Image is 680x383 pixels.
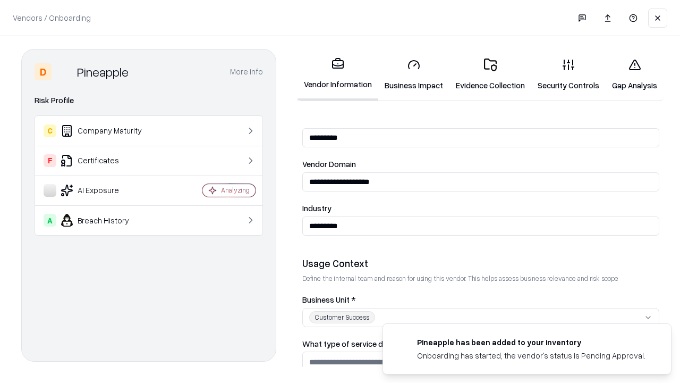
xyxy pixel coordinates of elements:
div: Breach History [44,214,171,227]
button: More info [230,62,263,81]
button: Customer Success [302,308,659,327]
a: Vendor Information [297,49,378,101]
div: A [44,214,56,227]
p: Define the internal team and reason for using this vendor. This helps assess business relevance a... [302,274,659,283]
p: Vendors / Onboarding [13,12,91,23]
div: Usage Context [302,257,659,270]
div: Certificates [44,154,171,167]
img: Pineapple [56,63,73,80]
div: F [44,154,56,167]
a: Business Impact [378,50,449,99]
div: Pineapple has been added to your inventory [417,337,645,348]
div: Analyzing [221,186,250,195]
label: Industry [302,204,659,212]
div: Customer Success [309,311,375,323]
div: Pineapple [77,63,129,80]
a: Security Controls [531,50,606,99]
label: What type of service does the vendor provide? * [302,340,659,348]
a: Evidence Collection [449,50,531,99]
img: pineappleenergy.com [396,337,409,349]
div: Risk Profile [35,94,263,107]
a: Gap Analysis [606,50,664,99]
div: Onboarding has started, the vendor's status is Pending Approval. [417,350,645,361]
div: AI Exposure [44,184,171,197]
div: C [44,124,56,137]
label: Vendor Domain [302,160,659,168]
label: Business Unit * [302,296,659,304]
div: Company Maturity [44,124,171,137]
div: D [35,63,52,80]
